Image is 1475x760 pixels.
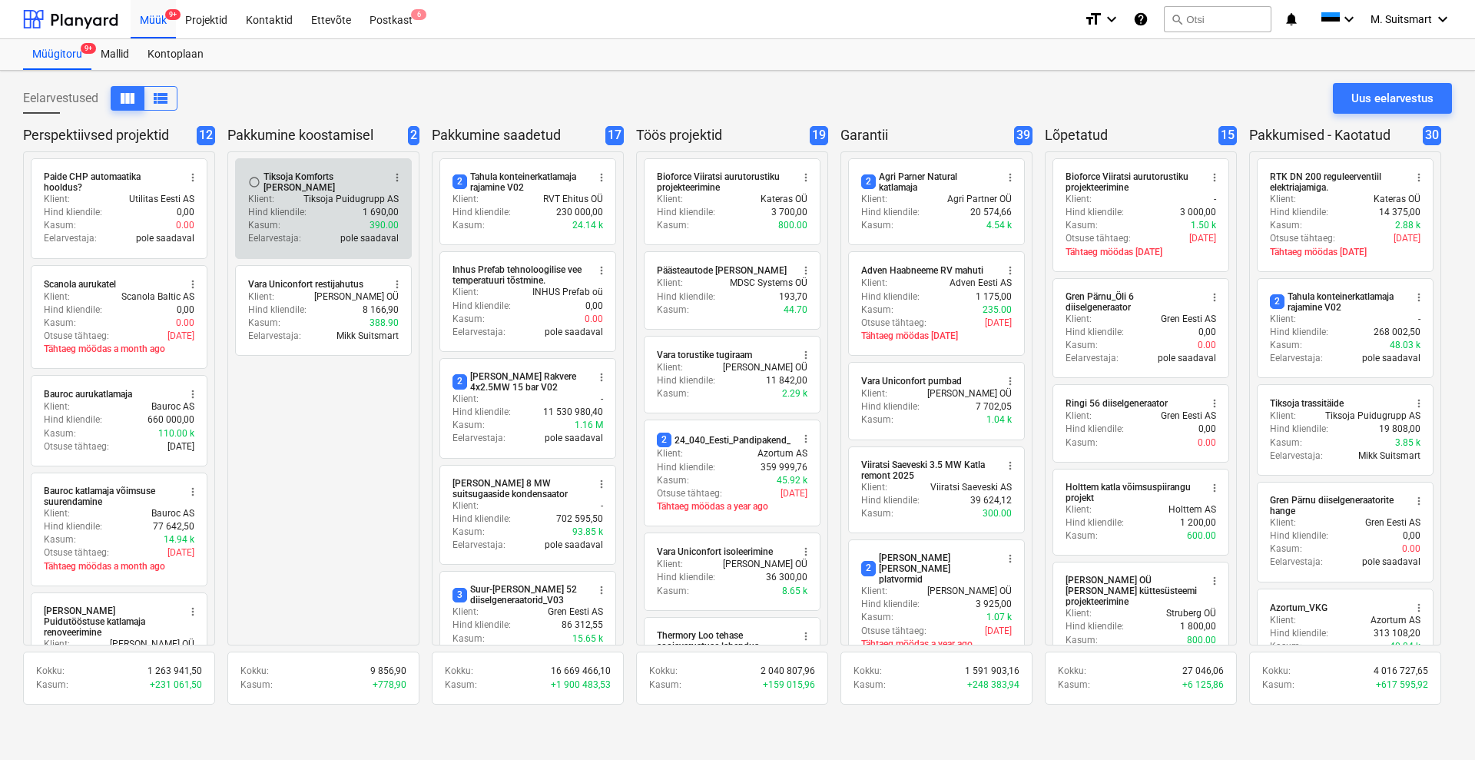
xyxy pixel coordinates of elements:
[452,286,479,299] p: Klient :
[44,330,109,343] p: Otsuse tähtaeg :
[861,206,920,219] p: Hind kliendile :
[861,494,920,507] p: Hind kliendile :
[432,126,599,145] p: Pakkumine saadetud
[782,387,807,400] p: 2.29 k
[23,86,177,111] div: Eelarvestused
[657,487,722,500] p: Otsuse tähtaeg :
[861,387,887,400] p: Klient :
[861,277,887,290] p: Klient :
[129,193,194,206] p: Utilitas Eesti AS
[1180,206,1216,219] p: 3 000,00
[138,39,213,70] a: Kontoplaan
[153,520,194,533] p: 77 642,50
[1066,219,1098,232] p: Kasum :
[1066,529,1098,543] p: Kasum :
[657,474,689,487] p: Kasum :
[363,206,399,219] p: 1 690,00
[1390,339,1420,352] p: 48.03 k
[121,290,194,304] p: Scanola Baltic AS
[595,371,608,383] span: more_vert
[1004,460,1016,472] span: more_vert
[1270,232,1335,245] p: Otsuse tähtaeg :
[657,387,689,400] p: Kasum :
[1066,326,1124,339] p: Hind kliendile :
[91,39,138,70] div: Mallid
[44,520,102,533] p: Hind kliendile :
[800,433,812,445] span: more_vert
[1270,450,1323,463] p: Eelarvestaja :
[543,193,603,206] p: RVT Ehitus OÜ
[147,413,194,426] p: 660 000,00
[1066,410,1092,423] p: Klient :
[1362,352,1420,365] p: pole saadaval
[314,290,399,304] p: [PERSON_NAME] OÜ
[1270,339,1302,352] p: Kasum :
[44,400,70,413] p: Klient :
[657,546,773,558] div: Vara Uniconfort isoleerimine
[930,481,1012,494] p: Viiratsi Saeveski AS
[1208,291,1221,304] span: more_vert
[761,193,807,206] p: Kateras OÜ
[532,286,603,299] p: INHUS Prefab oü
[1402,543,1420,556] p: 0.00
[1004,171,1016,184] span: more_vert
[44,171,177,193] div: Paide CHP automaatika hooldus?
[1374,193,1420,206] p: Kateras OÜ
[976,290,1012,304] p: 1 175,00
[176,317,194,330] p: 0.00
[657,433,671,447] span: 2
[657,277,683,290] p: Klient :
[227,126,402,145] p: Pakkumine koostamisel
[861,264,983,277] div: Adven Haabneeme RV mahuti
[1198,326,1216,339] p: 0,00
[761,461,807,474] p: 359 999,76
[657,500,807,513] p: Tähtaeg möödas a year ago
[1066,423,1124,436] p: Hind kliendile :
[657,193,683,206] p: Klient :
[970,206,1012,219] p: 20 574,66
[1004,264,1016,277] span: more_vert
[1270,423,1328,436] p: Hind kliendile :
[1208,482,1221,494] span: more_vert
[575,419,603,432] p: 1.16 M
[187,278,199,290] span: more_vert
[1014,126,1032,145] span: 39
[595,171,608,184] span: more_vert
[248,317,280,330] p: Kasum :
[452,393,479,406] p: Klient :
[983,304,1012,317] p: 235.00
[23,39,91,70] div: Müügitoru
[545,539,603,552] p: pole saadaval
[452,499,479,513] p: Klient :
[1191,219,1216,232] p: 1.50 k
[1351,88,1434,108] div: Uus eelarvestus
[248,206,307,219] p: Hind kliendile :
[1084,10,1102,28] i: format_size
[1187,529,1216,543] p: 600.00
[1270,171,1404,193] div: RTK DN 200 reguleerventiil elektriajamiga.
[585,300,603,313] p: 0,00
[1102,10,1121,28] i: keyboard_arrow_down
[781,487,807,500] p: [DATE]
[1413,397,1425,410] span: more_vert
[248,290,274,304] p: Klient :
[1270,410,1296,423] p: Klient :
[723,361,807,374] p: [PERSON_NAME] OÜ
[757,447,807,460] p: Azortum AS
[452,526,485,539] p: Kasum :
[248,304,307,317] p: Hind kliendile :
[1161,313,1216,326] p: Gren Eesti AS
[1066,232,1131,245] p: Otsuse tähtaeg :
[1158,352,1216,365] p: pole saadaval
[1270,246,1420,259] p: Tähtaeg möödas [DATE]
[1270,291,1404,313] div: Tahula konteinerkatlamaja rajamine V02
[800,546,812,558] span: more_vert
[452,432,505,445] p: Eelarvestaja :
[136,232,194,245] p: pole saadaval
[1066,482,1199,503] div: Holttem katla võimsuspiirangu projekt
[861,507,893,520] p: Kasum :
[151,507,194,520] p: Bauroc AS
[986,219,1012,232] p: 4.54 k
[766,374,807,387] p: 11 842,00
[197,126,215,145] span: 12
